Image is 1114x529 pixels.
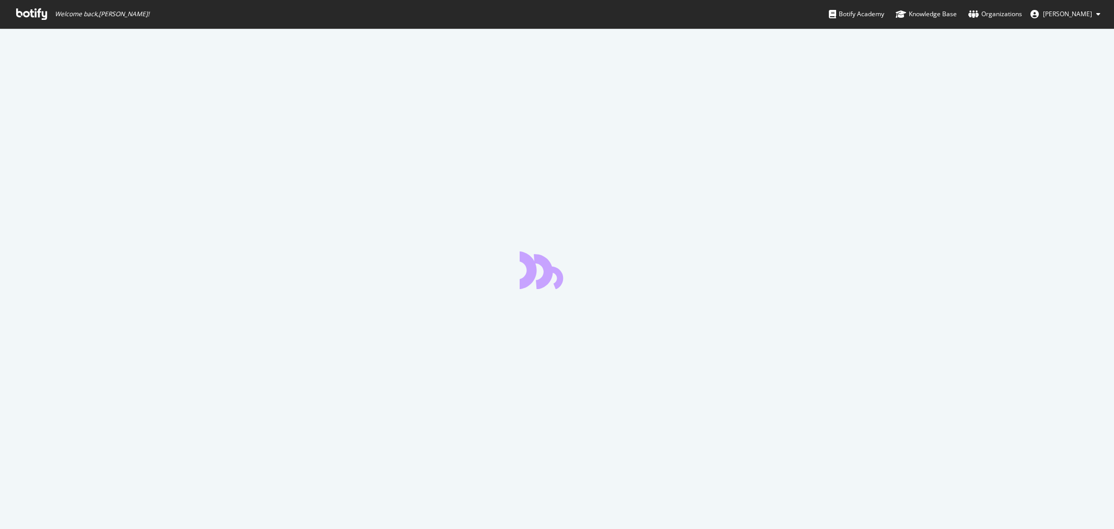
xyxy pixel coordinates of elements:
span: Cousseau Victor [1043,9,1092,18]
div: Botify Academy [829,9,884,19]
div: Organizations [968,9,1022,19]
div: animation [520,251,595,289]
span: Welcome back, [PERSON_NAME] ! [55,10,149,18]
div: Knowledge Base [896,9,957,19]
button: [PERSON_NAME] [1022,6,1109,22]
